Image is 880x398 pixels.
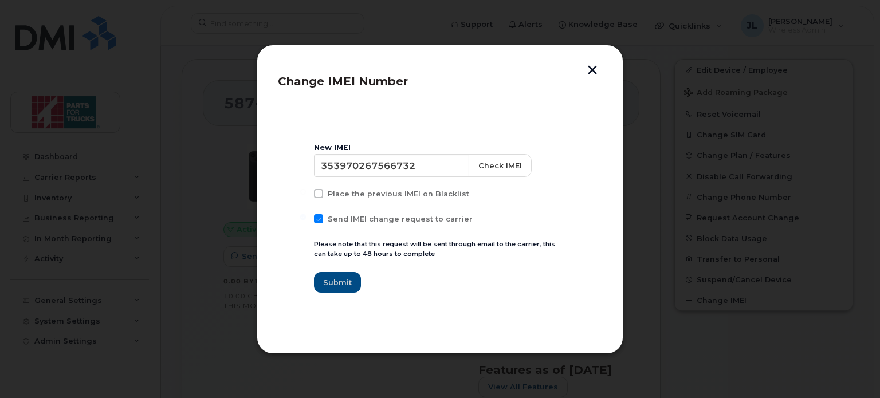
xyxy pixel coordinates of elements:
button: Check IMEI [469,154,532,177]
button: Submit [314,272,361,293]
span: Place the previous IMEI on Blacklist [328,190,469,198]
span: Change IMEI Number [278,74,408,88]
input: Place the previous IMEI on Blacklist [300,189,306,195]
input: Send IMEI change request to carrier [300,214,306,220]
small: Please note that this request will be sent through email to the carrier, this can take up to 48 h... [314,240,555,258]
div: New IMEI [314,143,566,152]
span: Submit [323,277,352,288]
span: Send IMEI change request to carrier [328,215,473,223]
